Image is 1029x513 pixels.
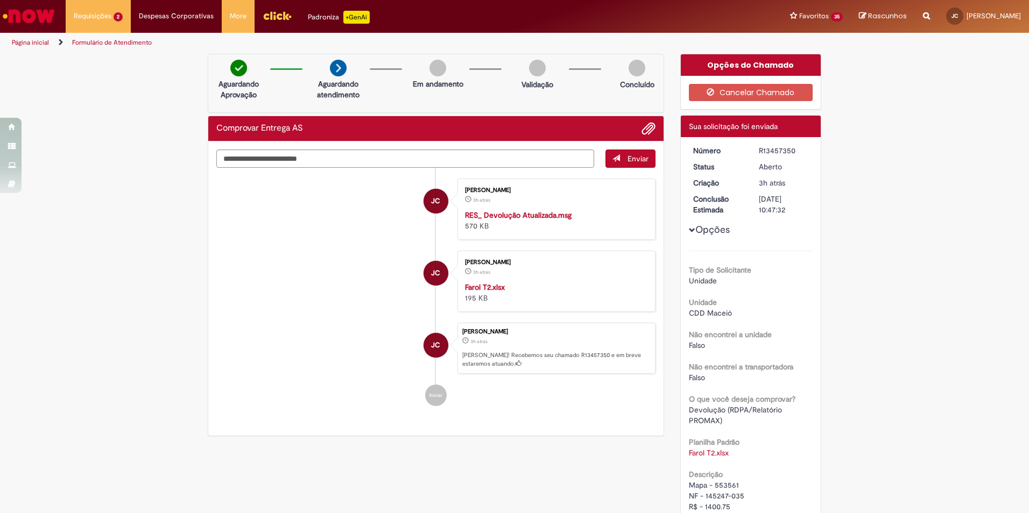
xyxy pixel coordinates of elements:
[689,276,717,286] span: Unidade
[689,297,717,307] b: Unidade
[465,282,505,292] a: Farol T2.xlsx
[74,11,111,22] span: Requisições
[689,373,705,382] span: Falso
[424,333,448,358] div: Juan Gabriel Franca Canon
[216,149,594,168] textarea: Digite sua mensagem aqui...
[689,405,784,425] span: Devolução (RDPA/Relatório PROMAX)
[114,12,123,22] span: 2
[263,8,292,24] img: click_logo_yellow_360x200.png
[308,11,370,24] div: Padroniza
[685,194,751,215] dt: Conclusão Estimada
[689,469,723,479] b: Descrição
[689,84,813,101] button: Cancelar Chamado
[642,122,656,136] button: Adicionar anexos
[529,60,546,76] img: img-circle-grey.png
[473,269,490,275] time: 28/08/2025 11:46:25
[465,187,644,194] div: [PERSON_NAME]
[620,79,654,90] p: Concluído
[465,282,644,303] div: 195 KB
[759,161,809,172] div: Aberto
[952,12,958,19] span: JC
[759,178,785,188] span: 3h atrás
[12,38,49,47] a: Página inicial
[413,79,463,89] p: Em andamento
[689,330,772,339] b: Não encontrei a unidade
[689,448,729,458] a: Download de Farol T2.xlsx
[759,145,809,156] div: R13457350
[628,154,649,163] span: Enviar
[230,11,246,22] span: More
[462,351,650,368] p: [PERSON_NAME]! Recebemos seu chamado R13457350 e em breve estaremos atuando.
[216,323,656,374] li: Juan Gabriel Franca Canon
[470,338,488,345] span: 3h atrás
[868,11,907,21] span: Rascunhos
[230,60,247,76] img: check-circle-green.png
[859,11,907,22] a: Rascunhos
[689,340,705,350] span: Falso
[685,161,751,172] dt: Status
[216,168,656,417] ul: Histórico de tíquete
[213,79,265,100] p: Aguardando Aprovação
[473,269,490,275] span: 3h atrás
[689,362,793,372] b: Não encontrei a transportadora
[759,194,809,215] div: [DATE] 10:47:32
[424,261,448,286] div: Juan Gabriel Franca Canon
[759,178,785,188] time: 28/08/2025 11:47:29
[330,60,347,76] img: arrow-next.png
[605,149,656,168] button: Enviar
[343,11,370,24] p: +GenAi
[629,60,645,76] img: img-circle-grey.png
[685,145,751,156] dt: Número
[465,259,644,266] div: [PERSON_NAME]
[462,329,650,335] div: [PERSON_NAME]
[689,308,732,318] span: CDD Maceió
[429,60,446,76] img: img-circle-grey.png
[1,5,57,27] img: ServiceNow
[216,124,303,133] h2: Comprovar Entrega AS Histórico de tíquete
[470,338,488,345] time: 28/08/2025 11:47:29
[759,177,809,188] div: 28/08/2025 11:47:29
[465,210,644,231] div: 570 KB
[689,437,739,447] b: Planilha Padrão
[8,33,678,53] ul: Trilhas de página
[521,79,553,90] p: Validação
[831,12,843,22] span: 35
[689,122,778,131] span: Sua solicitação foi enviada
[72,38,152,47] a: Formulário de Atendimento
[431,188,440,214] span: JC
[431,260,440,286] span: JC
[967,11,1021,20] span: [PERSON_NAME]
[473,197,490,203] time: 28/08/2025 11:47:24
[689,265,751,275] b: Tipo de Solicitante
[431,332,440,358] span: JC
[312,79,364,100] p: Aguardando atendimento
[473,197,490,203] span: 3h atrás
[139,11,214,22] span: Despesas Corporativas
[424,189,448,213] div: Juan Gabriel Franca Canon
[685,177,751,188] dt: Criação
[799,11,829,22] span: Favoritos
[689,394,795,404] b: O que você deseja comprovar?
[465,210,572,220] a: RES_ Devolução Atualizada.msg
[681,54,821,76] div: Opções do Chamado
